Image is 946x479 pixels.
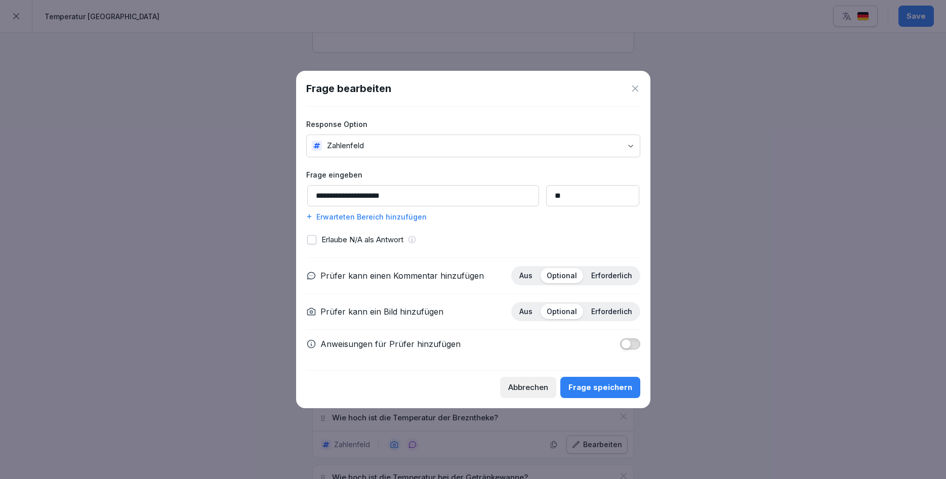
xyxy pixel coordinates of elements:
p: Aus [519,307,532,316]
h1: Frage bearbeiten [306,81,391,96]
label: Response Option [306,119,640,129]
p: Aus [519,271,532,280]
p: Prüfer kann einen Kommentar hinzufügen [320,270,484,282]
p: Erforderlich [591,307,632,316]
p: Erforderlich [591,271,632,280]
button: Frage speichern [560,377,640,398]
p: Erlaube N/A als Antwort [321,234,403,246]
p: Anweisungen für Prüfer hinzufügen [320,338,461,350]
div: Erwarteten Bereich hinzufügen [306,211,640,222]
p: Prüfer kann ein Bild hinzufügen [320,306,443,318]
p: Optional [547,271,577,280]
p: Optional [547,307,577,316]
div: Frage speichern [568,382,632,393]
div: Abbrechen [508,382,548,393]
button: Abbrechen [500,377,556,398]
label: Frage eingeben [306,169,640,180]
